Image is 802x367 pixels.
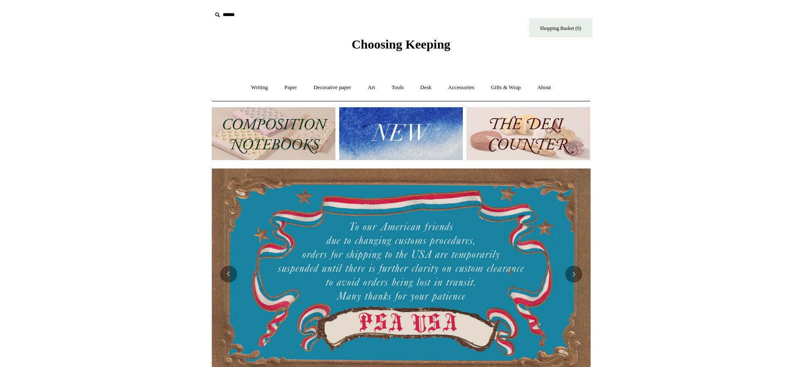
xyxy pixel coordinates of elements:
[360,76,383,99] a: Art
[384,76,411,99] a: Tools
[351,37,450,51] span: Choosing Keeping
[413,76,439,99] a: Desk
[529,76,559,99] a: About
[351,44,450,50] a: Choosing Keeping
[306,76,359,99] a: Decorative paper
[212,107,335,160] img: 202302 Composition ledgers.jpg__PID:69722ee6-fa44-49dd-a067-31375e5d54ec
[565,266,582,283] button: Next
[339,107,463,160] img: New.jpg__PID:f73bdf93-380a-4a35-bcfe-7823039498e1
[483,76,528,99] a: Gifts & Wrap
[220,266,237,283] button: Previous
[467,107,590,160] img: The Deli Counter
[243,76,275,99] a: Writing
[440,76,482,99] a: Accessories
[277,76,305,99] a: Paper
[529,19,592,38] a: Shopping Basket (0)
